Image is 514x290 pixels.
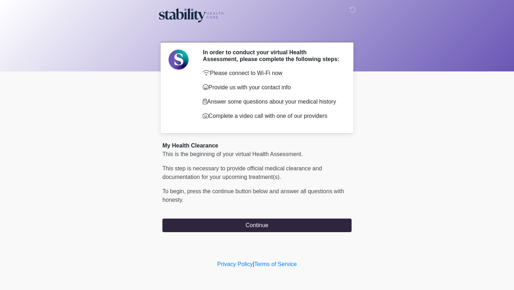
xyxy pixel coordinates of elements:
[203,112,341,120] p: Complete a video call with one of our providers
[168,49,189,70] img: Agent Avatar
[162,188,187,194] span: To begin,
[217,261,253,267] a: Privacy Policy
[253,261,254,267] a: |
[157,26,357,39] h1: ‎ ‎ ‎
[162,151,303,157] span: This is the beginning of your virtual Health Assessment.
[162,165,322,180] span: This step is necessary to provide official medical clearance and documentation for your upcoming ...
[162,141,352,150] div: My Health Clearance
[155,5,227,24] img: Stability Healthcare Logo
[162,219,352,232] button: Continue
[254,261,297,267] a: Terms of Service
[162,188,344,203] span: press the continue button below and answer all questions with honesty.
[203,49,341,62] h2: In order to conduct your virtual Health Assessment, please complete the following steps:
[203,69,341,77] p: Please connect to Wi-Fi now
[203,83,341,92] p: Provide us with your contact info
[203,97,341,106] p: Answer some questions about your medical history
